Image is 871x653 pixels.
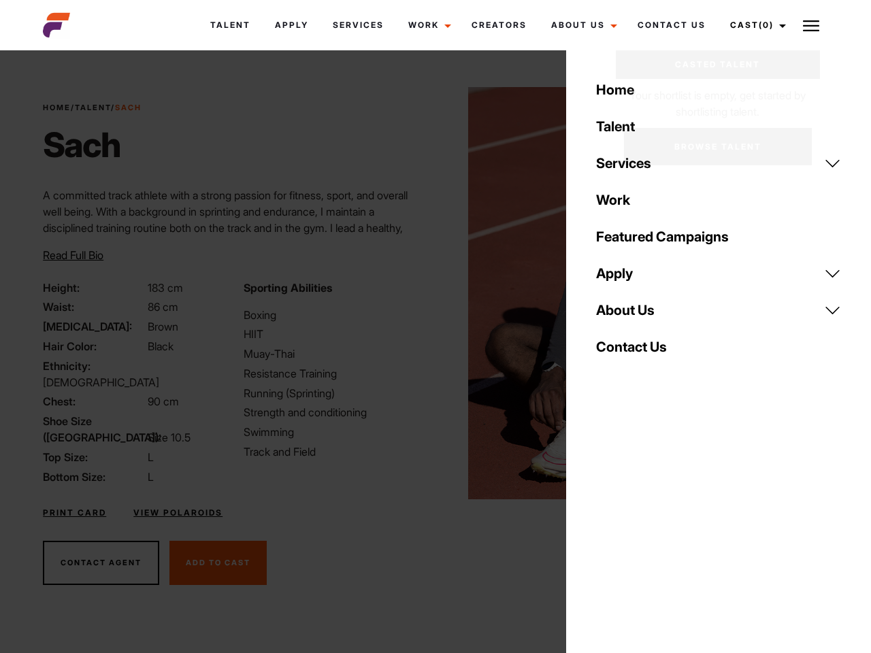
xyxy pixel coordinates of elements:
a: Featured Campaigns [588,218,849,255]
span: (0) [759,20,774,30]
span: Hair Color: [43,338,145,354]
a: Work [588,182,849,218]
span: Height: [43,280,145,296]
a: Services [588,145,849,182]
a: Apply [263,7,321,44]
a: Home [43,103,71,112]
a: Work [396,7,459,44]
span: Add To Cast [186,558,250,567]
li: Track and Field [244,443,427,460]
strong: Sporting Abilities [244,281,332,295]
span: Brown [148,320,178,333]
a: About Us [588,292,849,329]
a: Creators [459,7,539,44]
button: Read Full Bio [43,247,103,263]
a: About Us [539,7,625,44]
a: Talent [198,7,263,44]
strong: Sach [115,103,142,112]
a: Casted Talent [616,50,820,79]
span: [DEMOGRAPHIC_DATA] [43,375,159,389]
a: Print Card [43,507,106,519]
h1: Sach [43,124,142,165]
li: Strength and conditioning [244,404,427,420]
li: Resistance Training [244,365,427,382]
span: 86 cm [148,300,178,314]
span: / / [43,102,142,114]
a: Services [321,7,396,44]
span: L [148,470,154,484]
img: cropped-aefm-brand-fav-22-square.png [43,12,70,39]
a: View Polaroids [133,507,223,519]
a: Contact Us [625,7,718,44]
li: Boxing [244,307,427,323]
span: L [148,450,154,464]
li: Swimming [244,424,427,440]
li: Muay-Thai [244,346,427,362]
span: 90 cm [148,395,179,408]
span: Black [148,339,174,353]
a: Contact Us [588,329,849,365]
button: Contact Agent [43,541,159,586]
span: Bottom Size: [43,469,145,485]
span: Read Full Bio [43,248,103,262]
button: Add To Cast [169,541,267,586]
span: Shoe Size ([GEOGRAPHIC_DATA]): [43,413,145,446]
span: [MEDICAL_DATA]: [43,318,145,335]
p: Your shortlist is empty, get started by shortlisting talent. [616,79,820,120]
li: Running (Sprinting) [244,385,427,401]
span: 183 cm [148,281,183,295]
span: Top Size: [43,449,145,465]
span: Waist: [43,299,145,315]
span: Size 10.5 [148,431,191,444]
img: Burger icon [803,18,819,34]
a: Talent [75,103,111,112]
a: Cast(0) [718,7,794,44]
a: Apply [588,255,849,292]
span: Chest: [43,393,145,409]
li: HIIT [244,326,427,342]
span: Ethnicity: [43,358,145,374]
p: A committed track athlete with a strong passion for fitness, sport, and overall well being. With ... [43,187,427,269]
a: Browse Talent [624,128,812,165]
a: Home [588,71,849,108]
a: Talent [588,108,849,145]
